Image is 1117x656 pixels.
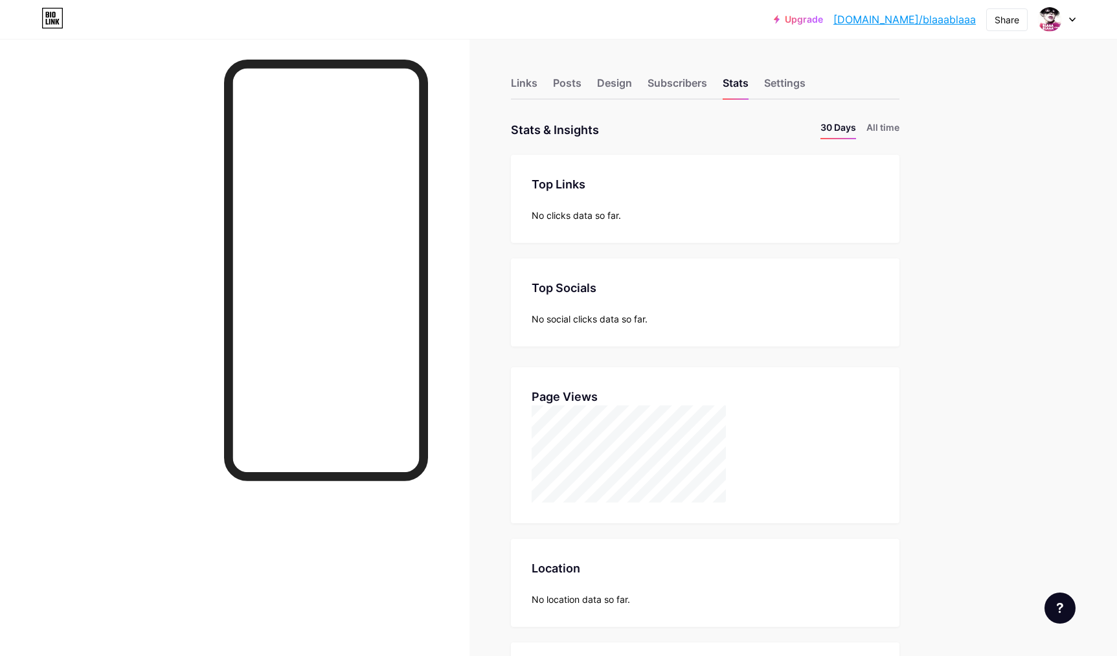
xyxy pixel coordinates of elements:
img: blaaablaaa [1037,7,1062,32]
div: Subscribers [648,75,707,98]
div: Links [511,75,537,98]
li: All time [866,120,899,139]
div: Settings [764,75,806,98]
div: No social clicks data so far. [532,312,879,326]
li: 30 Days [820,120,856,139]
div: Stats [723,75,749,98]
div: Top Socials [532,279,879,297]
a: [DOMAIN_NAME]/blaaablaaa [833,12,976,27]
div: Location [532,560,879,577]
div: No clicks data so far. [532,209,879,222]
div: Share [995,13,1019,27]
a: Upgrade [774,14,823,25]
div: Stats & Insights [511,120,599,139]
div: No location data so far. [532,593,879,606]
div: Design [597,75,632,98]
div: Posts [553,75,581,98]
div: Top Links [532,175,879,193]
div: Page Views [532,388,879,405]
